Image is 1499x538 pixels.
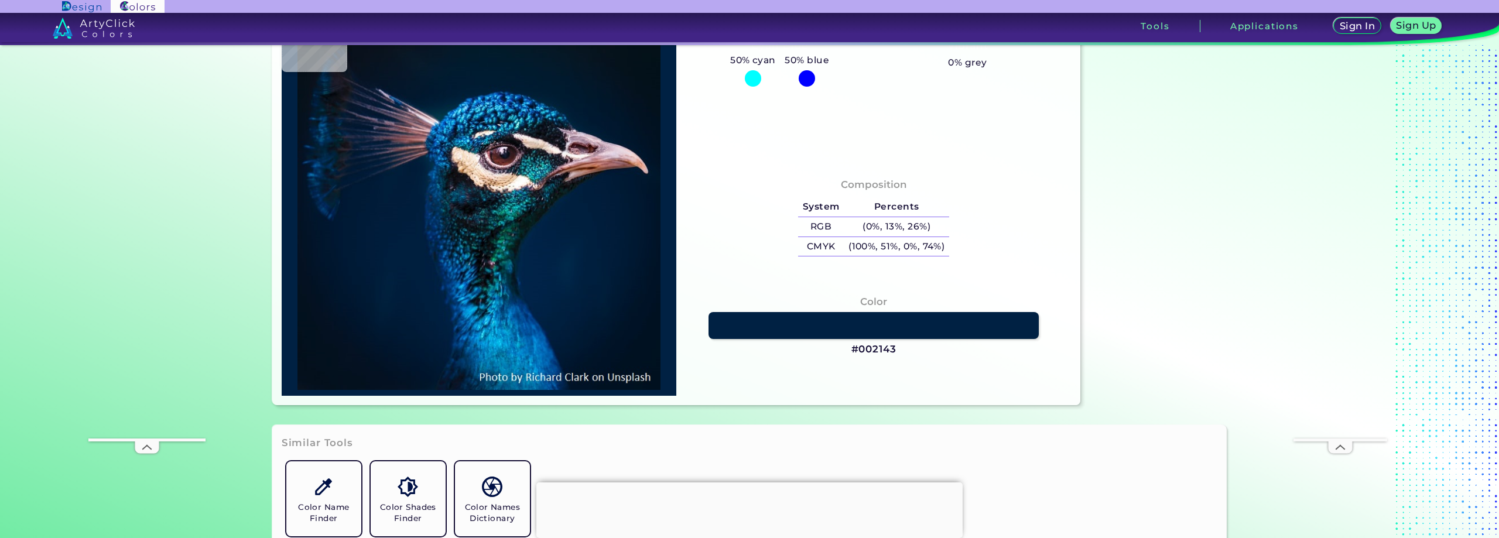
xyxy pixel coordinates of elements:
iframe: Advertisement [1293,87,1387,438]
h5: 50% cyan [725,53,780,68]
h5: System [798,197,844,217]
h4: Composition [841,176,907,193]
h5: Sign Up [1398,21,1435,30]
h5: Color Name Finder [291,502,357,524]
a: Sign In [1336,19,1379,33]
img: ArtyClick Design logo [62,1,101,12]
h5: (0%, 13%, 26%) [844,217,949,237]
a: Sign Up [1393,19,1439,33]
h5: CMYK [798,237,844,256]
h5: 0% grey [948,55,987,70]
img: logo_artyclick_colors_white.svg [53,18,135,39]
h5: (100%, 51%, 0%, 74%) [844,237,949,256]
iframe: Advertisement [536,482,963,535]
h3: Similar Tools [282,436,353,450]
h5: RGB [798,217,844,237]
h5: Sign In [1341,22,1374,30]
img: icon_color_name_finder.svg [313,477,334,497]
h3: Tools [1141,22,1169,30]
img: img_pavlin.jpg [288,12,670,390]
h5: Percents [844,197,949,217]
h5: Color Shades Finder [375,502,441,524]
h3: Applications [1230,22,1299,30]
h5: Color Names Dictionary [460,502,525,524]
iframe: Advertisement [88,87,206,438]
h4: Color [860,293,887,310]
h5: 50% blue [781,53,834,68]
h3: #002143 [851,342,896,357]
img: icon_color_names_dictionary.svg [482,477,502,497]
img: icon_color_shades.svg [398,477,418,497]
